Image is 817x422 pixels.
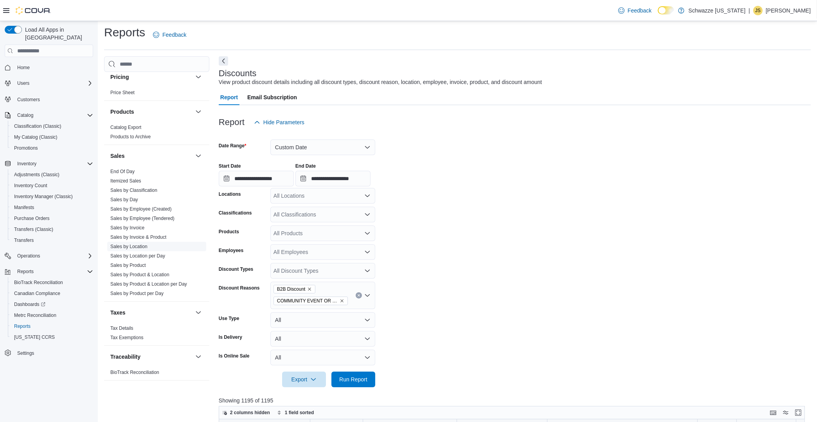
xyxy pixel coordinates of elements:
[219,210,252,216] label: Classifications
[110,272,169,277] a: Sales by Product & Location
[194,151,203,161] button: Sales
[270,350,375,365] button: All
[14,348,93,358] span: Settings
[11,214,53,223] a: Purchase Orders
[219,397,811,404] p: Showing 1195 of 1195
[110,353,192,361] button: Traceability
[2,110,96,121] button: Catalog
[8,321,96,332] button: Reports
[110,234,166,240] span: Sales by Invoice & Product
[8,213,96,224] button: Purchase Orders
[8,169,96,180] button: Adjustments (Classic)
[17,350,34,356] span: Settings
[14,123,61,129] span: Classification (Classic)
[14,95,43,104] a: Customers
[8,277,96,288] button: BioTrack Reconciliation
[2,78,96,89] button: Users
[14,312,56,318] span: Metrc Reconciliation
[270,331,375,347] button: All
[219,266,253,272] label: Discount Types
[110,216,175,221] a: Sales by Employee (Tendered)
[11,289,63,298] a: Canadian Compliance
[11,333,58,342] a: [US_STATE] CCRS
[110,309,192,316] button: Taxes
[17,64,30,71] span: Home
[5,59,93,379] nav: Complex example
[110,168,135,175] span: End Of Day
[162,31,186,39] span: Feedback
[110,225,144,231] span: Sales by Invoice
[219,247,243,254] label: Employees
[11,170,63,179] a: Adjustments (Classic)
[295,171,371,186] input: Press the down key to open a popover containing a calendar.
[110,124,141,131] span: Catalog Export
[11,300,93,309] span: Dashboards
[110,281,187,287] span: Sales by Product & Location per Day
[14,79,93,88] span: Users
[219,315,239,322] label: Use Type
[14,204,34,211] span: Manifests
[16,7,51,14] img: Cova
[270,312,375,328] button: All
[356,292,362,299] button: Clear input
[285,409,314,416] span: 1 field sorted
[110,262,146,268] span: Sales by Product
[14,63,93,72] span: Home
[110,178,141,184] span: Itemized Sales
[8,332,96,343] button: [US_STATE] CCRS
[615,3,655,18] a: Feedback
[104,167,209,301] div: Sales
[219,285,260,291] label: Discount Reasons
[17,253,40,259] span: Operations
[628,7,651,14] span: Feedback
[11,143,93,153] span: Promotions
[11,322,34,331] a: Reports
[781,408,790,417] button: Display options
[110,335,144,340] a: Tax Exemptions
[150,27,189,43] a: Feedback
[110,134,151,140] span: Products to Archive
[8,143,96,154] button: Promotions
[688,6,745,15] p: Schwazze [US_STATE]
[11,278,66,287] a: BioTrack Reconciliation
[658,6,674,14] input: Dark Mode
[110,197,138,202] a: Sales by Day
[219,191,241,197] label: Locations
[219,353,250,359] label: Is Online Sale
[110,281,187,287] a: Sales by Product & Location per Day
[14,172,59,178] span: Adjustments (Classic)
[340,299,344,303] button: Remove COMMUNITY EVENT OR B2B from selection in this group
[270,139,375,155] button: Custom Date
[295,163,316,169] label: End Date
[11,143,41,153] a: Promotions
[8,310,96,321] button: Metrc Reconciliation
[11,322,93,331] span: Reports
[110,325,133,331] span: Tax Details
[104,368,209,380] div: Traceability
[364,211,371,218] button: Open list of options
[11,236,93,245] span: Transfers
[14,251,93,261] span: Operations
[364,268,371,274] button: Open list of options
[110,290,164,297] span: Sales by Product per Day
[11,311,93,320] span: Metrc Reconciliation
[8,121,96,132] button: Classification (Classic)
[14,251,43,261] button: Operations
[110,243,148,250] span: Sales by Location
[194,352,203,361] button: Traceability
[11,170,93,179] span: Adjustments (Classic)
[110,90,135,95] a: Price Sheet
[17,268,34,275] span: Reports
[219,56,228,66] button: Next
[22,26,93,41] span: Load All Apps in [GEOGRAPHIC_DATA]
[766,6,811,15] p: [PERSON_NAME]
[14,193,73,200] span: Inventory Manager (Classic)
[8,180,96,191] button: Inventory Count
[14,182,47,189] span: Inventory Count
[110,125,141,130] a: Catalog Export
[247,89,297,105] span: Email Subscription
[2,62,96,73] button: Home
[8,299,96,310] a: Dashboards
[277,285,306,293] span: B2B Discount
[794,408,803,417] button: Enter fullscreen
